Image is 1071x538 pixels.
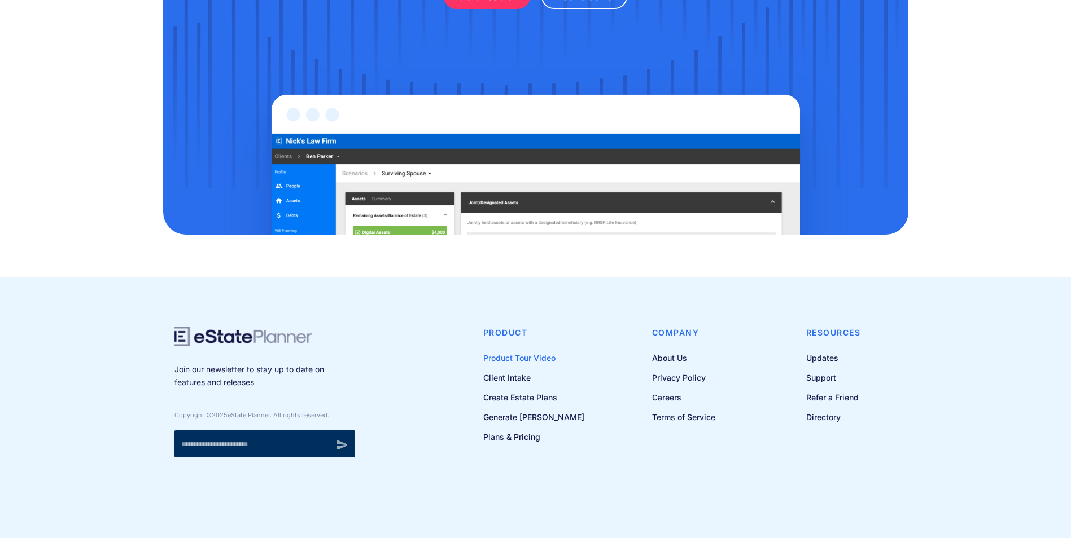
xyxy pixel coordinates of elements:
a: Client Intake [483,371,584,385]
a: Refer a Friend [806,390,861,404]
div: Copyright © eState Planner. All rights reserved. [174,411,355,419]
a: Updates [806,351,861,365]
a: Terms of Service [652,410,715,424]
a: Support [806,371,861,385]
h4: Resources [806,327,861,339]
a: Generate [PERSON_NAME] [483,410,584,424]
h4: Product [483,327,584,339]
form: Newsletter signup [174,430,355,457]
a: Plans & Pricing [483,430,584,444]
p: Join our newsletter to stay up to date on features and releases [174,363,355,389]
span: 2025 [212,411,228,419]
a: About Us [652,351,715,365]
a: Create Estate Plans [483,390,584,404]
a: Directory [806,410,861,424]
h4: Company [652,327,715,339]
a: Careers [652,390,715,404]
a: Product Tour Video [483,351,584,365]
a: Privacy Policy [652,371,715,385]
